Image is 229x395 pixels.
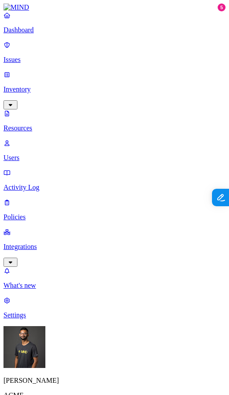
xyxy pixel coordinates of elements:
[3,326,45,368] img: Amit Cohen
[3,109,226,132] a: Resources
[3,41,226,64] a: Issues
[3,71,226,108] a: Inventory
[3,124,226,132] p: Resources
[218,3,226,11] div: 5
[3,3,226,11] a: MIND
[3,198,226,221] a: Policies
[3,56,226,64] p: Issues
[3,3,29,11] img: MIND
[3,26,226,34] p: Dashboard
[3,243,226,251] p: Integrations
[3,154,226,162] p: Users
[3,11,226,34] a: Dashboard
[3,213,226,221] p: Policies
[3,311,226,319] p: Settings
[3,85,226,93] p: Inventory
[3,228,226,266] a: Integrations
[3,282,226,289] p: What's new
[3,377,226,385] p: [PERSON_NAME]
[3,139,226,162] a: Users
[3,296,226,319] a: Settings
[3,267,226,289] a: What's new
[3,184,226,191] p: Activity Log
[3,169,226,191] a: Activity Log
